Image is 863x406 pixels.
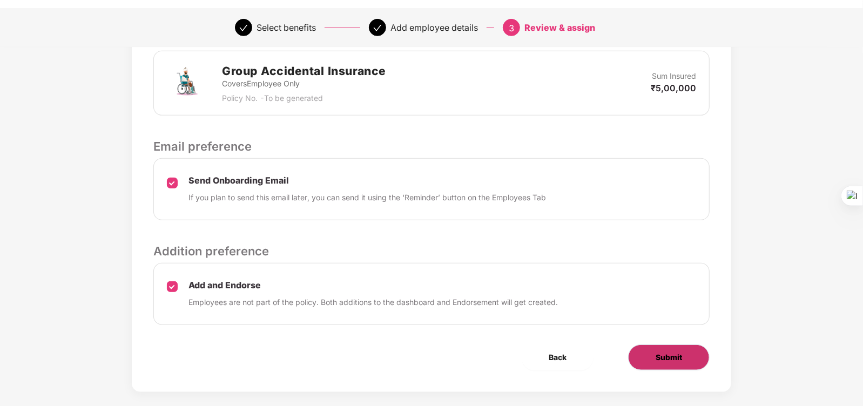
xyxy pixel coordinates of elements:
p: Addition preference [153,242,710,260]
p: Sum Insured [652,70,696,82]
span: check [239,24,248,32]
h2: Group Accidental Insurance [222,62,386,80]
span: Submit [656,351,682,363]
p: Email preference [153,137,710,155]
p: Add and Endorse [188,280,558,291]
button: Submit [628,344,710,370]
img: svg+xml;base64,PHN2ZyB4bWxucz0iaHR0cDovL3d3dy53My5vcmcvMjAwMC9zdmciIHdpZHRoPSI3MiIgaGVpZ2h0PSI3Mi... [167,64,206,103]
div: Select benefits [257,19,316,36]
span: Back [549,351,567,363]
span: check [373,24,382,32]
div: Review & assign [524,19,595,36]
p: If you plan to send this email later, you can send it using the ‘Reminder’ button on the Employee... [188,192,546,204]
p: Policy No. - To be generated [222,92,386,104]
p: Employees are not part of the policy. Both additions to the dashboard and Endorsement will get cr... [188,296,558,308]
p: ₹5,00,000 [651,82,696,94]
div: Add employee details [390,19,478,36]
span: 3 [509,23,514,33]
button: Back [522,344,594,370]
p: Send Onboarding Email [188,175,546,186]
p: Covers Employee Only [222,78,386,90]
